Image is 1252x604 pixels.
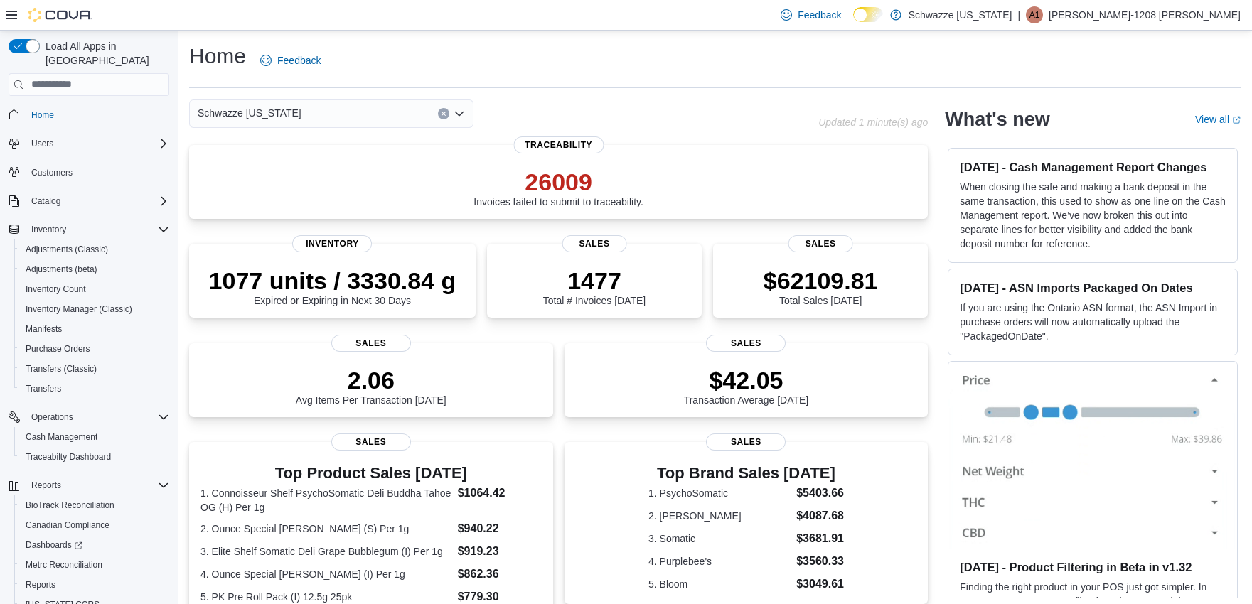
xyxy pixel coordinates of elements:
span: Customers [26,163,169,181]
dt: 3. Elite Shelf Somatic Deli Grape Bubblegum (I) Per 1g [200,544,452,559]
a: Canadian Compliance [20,517,115,534]
span: Users [26,135,169,152]
button: Users [26,135,59,152]
a: Transfers [20,380,67,397]
span: Transfers (Classic) [26,363,97,374]
span: Inventory Count [20,281,169,298]
span: Dashboards [20,536,169,554]
span: Traceabilty Dashboard [20,448,169,465]
button: Purchase Orders [14,339,175,359]
a: Purchase Orders [20,340,96,357]
h3: [DATE] - Product Filtering in Beta in v1.32 [960,560,1226,574]
span: Cash Management [26,431,97,443]
p: 1477 [543,266,646,295]
dt: 5. Bloom [648,577,791,591]
dd: $919.23 [458,543,542,560]
div: Total Sales [DATE] [764,266,878,306]
dt: 5. PK Pre Roll Pack (I) 12.5g 25pk [200,590,452,604]
button: Inventory [26,221,72,238]
dd: $3049.61 [796,576,844,593]
a: Reports [20,576,61,593]
span: Dark Mode [853,22,854,23]
span: Adjustments (Classic) [20,241,169,258]
span: Traceability [513,136,604,153]
span: Reports [20,576,169,593]
button: Catalog [26,193,66,210]
span: Feedback [798,8,841,22]
a: Cash Management [20,428,103,446]
dd: $4087.68 [796,507,844,524]
span: Purchase Orders [20,340,169,357]
span: Catalog [26,193,169,210]
input: Dark Mode [853,7,883,22]
button: Canadian Compliance [14,515,175,535]
button: Open list of options [454,108,465,119]
a: Inventory Manager (Classic) [20,301,138,318]
span: Reports [26,477,169,494]
a: Traceabilty Dashboard [20,448,117,465]
h3: Top Brand Sales [DATE] [648,465,844,482]
p: If you are using the Ontario ASN format, the ASN Import in purchase orders will now automatically... [960,301,1226,343]
button: Reports [3,475,175,495]
p: 2.06 [296,366,446,394]
dd: $5403.66 [796,485,844,502]
span: Sales [562,235,627,252]
a: Adjustments (beta) [20,261,103,278]
span: Operations [31,411,73,423]
span: Load All Apps in [GEOGRAPHIC_DATA] [40,39,169,68]
button: Cash Management [14,427,175,447]
div: Avg Items Per Transaction [DATE] [296,366,446,406]
a: View allExternal link [1195,114,1241,125]
span: Home [26,106,169,124]
span: Users [31,138,53,149]
p: Schwazze [US_STATE] [909,6,1012,23]
div: Total # Invoices [DATE] [543,266,646,306]
span: Transfers [20,380,169,397]
span: Purchase Orders [26,343,90,355]
span: Inventory Manager (Classic) [20,301,169,318]
button: Adjustments (Classic) [14,239,175,259]
dd: $862.36 [458,566,542,583]
div: Transaction Average [DATE] [684,366,809,406]
button: Reports [26,477,67,494]
a: Manifests [20,320,68,338]
a: BioTrack Reconciliation [20,497,120,514]
span: Sales [331,335,411,352]
span: Canadian Compliance [20,517,169,534]
span: Manifests [26,323,62,335]
span: Inventory Count [26,284,86,295]
button: BioTrack Reconciliation [14,495,175,515]
dt: 2. Ounce Special [PERSON_NAME] (S) Per 1g [200,522,452,536]
button: Catalog [3,191,175,211]
span: Sales [706,433,786,451]
span: Inventory [26,221,169,238]
p: 1077 units / 3330.84 g [209,266,456,295]
dt: 4. Purplebee's [648,554,791,568]
span: Inventory Manager (Classic) [26,303,132,315]
span: Home [31,109,54,121]
button: Transfers [14,379,175,399]
p: $42.05 [684,366,809,394]
h3: [DATE] - ASN Imports Packaged On Dates [960,281,1226,295]
span: Transfers [26,383,61,394]
a: Dashboards [20,536,88,554]
dt: 4. Ounce Special [PERSON_NAME] (I) Per 1g [200,567,452,581]
span: Sales [706,335,786,352]
button: Users [3,134,175,153]
dt: 2. [PERSON_NAME] [648,509,791,523]
svg: External link [1232,116,1241,124]
span: Sales [331,433,411,451]
button: Inventory Count [14,279,175,299]
p: | [1017,6,1020,23]
a: Metrc Reconciliation [20,556,108,573]
h3: [DATE] - Cash Management Report Changes [960,160,1226,174]
span: Operations [26,409,169,426]
p: $62109.81 [764,266,878,295]
p: When closing the safe and making a bank deposit in the same transaction, this used to show as one... [960,180,1226,251]
a: Feedback [255,46,326,75]
span: Adjustments (beta) [26,264,97,275]
span: Manifests [20,320,169,338]
span: Transfers (Classic) [20,360,169,377]
span: Reports [26,579,55,590]
button: Traceabilty Dashboard [14,447,175,467]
